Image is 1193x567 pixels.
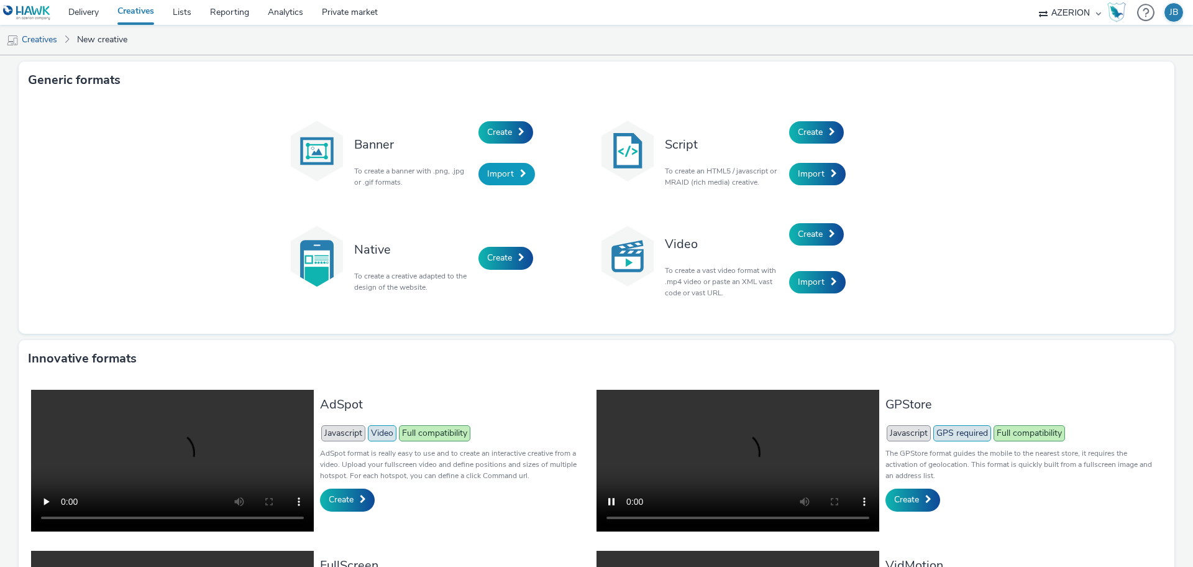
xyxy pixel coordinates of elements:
[798,126,823,138] span: Create
[789,271,846,293] a: Import
[6,34,19,47] img: mobile
[1169,3,1178,22] div: JB
[28,349,137,368] h3: Innovative formats
[798,228,823,240] span: Create
[885,489,940,511] a: Create
[887,425,931,441] span: Javascript
[487,252,512,264] span: Create
[665,165,783,188] p: To create an HTML5 / javascript or MRAID (rich media) creative.
[798,168,825,180] span: Import
[354,136,472,153] h3: Banner
[320,448,590,481] p: AdSpot format is really easy to use and to create an interactive creative from a video. Upload yo...
[487,168,514,180] span: Import
[3,5,51,21] img: undefined Logo
[1107,2,1126,22] img: Hawk Academy
[789,121,844,144] a: Create
[478,121,533,144] a: Create
[71,25,134,55] a: New creative
[596,120,659,182] img: code.svg
[354,165,472,188] p: To create a banner with .png, .jpg or .gif formats.
[665,236,783,252] h3: Video
[321,425,365,441] span: Javascript
[478,247,533,269] a: Create
[789,163,846,185] a: Import
[994,425,1065,441] span: Full compatibility
[596,225,659,287] img: video.svg
[894,494,919,505] span: Create
[789,223,844,246] a: Create
[933,425,991,441] span: GPS required
[286,120,348,182] img: banner.svg
[665,265,783,298] p: To create a vast video format with .mp4 video or paste an XML vast code or vast URL.
[798,276,825,288] span: Import
[354,270,472,293] p: To create a creative adapted to the design of the website.
[329,494,354,505] span: Create
[286,225,348,287] img: native.svg
[1107,2,1131,22] a: Hawk Academy
[320,489,375,511] a: Create
[368,425,396,441] span: Video
[487,126,512,138] span: Create
[478,163,535,185] a: Import
[399,425,470,441] span: Full compatibility
[320,396,590,413] h3: AdSpot
[885,396,1156,413] h3: GPStore
[28,71,121,90] h3: Generic formats
[665,136,783,153] h3: Script
[354,241,472,258] h3: Native
[885,448,1156,481] p: The GPStore format guides the mobile to the nearest store, it requires the activation of geolocat...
